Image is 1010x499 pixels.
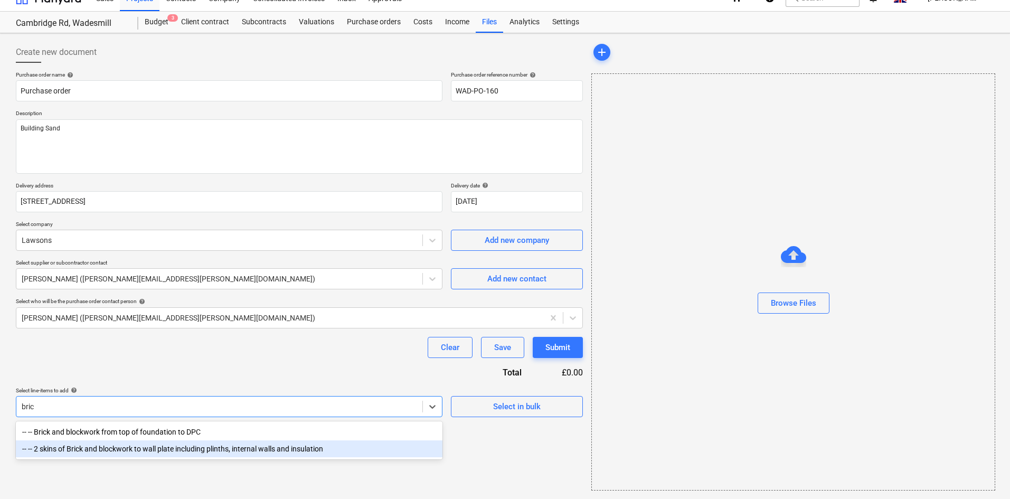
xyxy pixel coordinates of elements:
span: Create new document [16,46,97,59]
div: Browse Files [771,296,816,310]
a: Valuations [292,12,341,33]
button: Add new contact [451,268,583,289]
p: Description [16,110,583,119]
div: Browse Files [591,73,995,491]
button: Clear [428,337,473,358]
div: Add new contact [487,272,546,286]
a: Client contract [175,12,235,33]
a: Settings [546,12,586,33]
p: Select supplier or subcontractor contact [16,259,442,268]
div: Add new company [485,233,549,247]
div: Submit [545,341,570,354]
div: Purchase order name [16,71,442,78]
div: Delivery date [451,182,583,189]
button: Submit [533,337,583,358]
span: add [596,46,608,59]
a: Budget3 [138,12,175,33]
a: Analytics [503,12,546,33]
div: Select in bulk [493,400,541,413]
div: -- -- Brick and blockwork from top of foundation to DPC [16,423,442,440]
div: Select who will be the purchase order contact person [16,298,583,305]
a: Income [439,12,476,33]
span: help [527,72,536,78]
a: Subcontracts [235,12,292,33]
div: Cambridge Rd, Wadesmill [16,18,126,29]
span: help [137,298,145,305]
span: help [480,182,488,189]
div: Save [494,341,511,354]
span: help [69,387,77,393]
a: Purchase orders [341,12,407,33]
button: Select in bulk [451,396,583,417]
span: 3 [167,14,178,22]
div: Total [446,366,539,379]
input: Delivery date not specified [451,191,583,212]
div: £0.00 [539,366,583,379]
input: Delivery address [16,191,442,212]
button: Add new company [451,230,583,251]
button: Browse Files [758,293,829,314]
a: Costs [407,12,439,33]
input: Reference number [451,80,583,101]
div: Purchase order reference number [451,71,583,78]
div: Clear [441,341,459,354]
iframe: Chat Widget [957,448,1010,499]
button: Save [481,337,524,358]
input: Document name [16,80,442,101]
p: Select company [16,221,442,230]
div: Budget [138,12,175,33]
a: Files [476,12,503,33]
div: Select line-items to add [16,387,442,394]
textarea: Building Sand [16,119,583,174]
span: help [65,72,73,78]
p: Delivery address [16,182,442,191]
div: -- -- 2 skins of Brick and blockwork to wall plate including plinths, internal walls and insulation [16,440,442,457]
